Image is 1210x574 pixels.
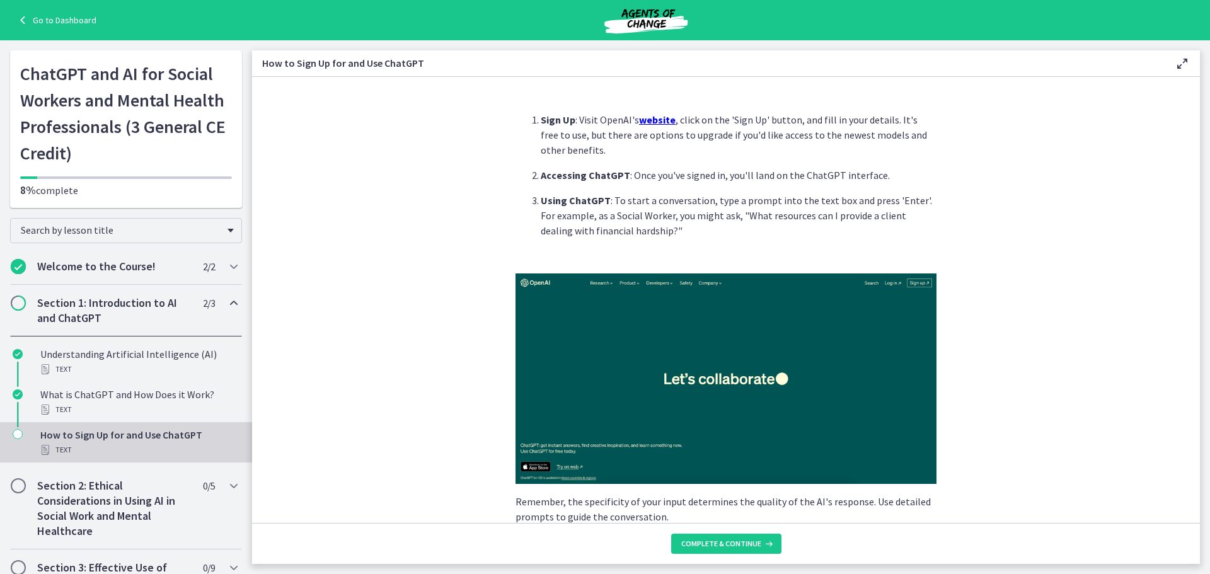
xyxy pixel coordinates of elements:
[516,494,936,524] p: Remember, the specificity of your input determines the quality of the AI's response. Use detailed...
[37,259,191,274] h2: Welcome to the Course!
[20,183,36,197] span: 8%
[516,273,936,484] img: Screen_Shot_2023-06-25_at_12.26.29_PM.png
[639,113,676,126] a: website
[541,113,575,126] strong: Sign Up
[37,296,191,326] h2: Section 1: Introduction to AI and ChatGPT
[40,387,237,417] div: What is ChatGPT and How Does it Work?
[203,296,215,311] span: 2 / 3
[40,442,237,457] div: Text
[40,362,237,377] div: Text
[570,5,722,35] img: Agents of Change
[20,60,232,166] h1: ChatGPT and AI for Social Workers and Mental Health Professionals (3 General CE Credit)
[681,539,761,549] span: Complete & continue
[541,112,936,158] p: : Visit OpenAI's , click on the 'Sign Up' button, and fill in your details. It's free to use, but...
[541,194,611,207] strong: Using ChatGPT
[37,478,191,539] h2: Section 2: Ethical Considerations in Using AI in Social Work and Mental Healthcare
[21,224,221,236] span: Search by lesson title
[13,349,23,359] i: Completed
[40,347,237,377] div: Understanding Artificial Intelligence (AI)
[10,218,242,243] div: Search by lesson title
[541,168,936,183] p: : Once you've signed in, you'll land on the ChatGPT interface.
[40,402,237,417] div: Text
[40,427,237,457] div: How to Sign Up for and Use ChatGPT
[13,389,23,399] i: Completed
[203,478,215,493] span: 0 / 5
[541,169,630,181] strong: Accessing ChatGPT
[15,13,96,28] a: Go to Dashboard
[20,183,232,198] p: complete
[203,259,215,274] span: 2 / 2
[262,55,1155,71] h3: How to Sign Up for and Use ChatGPT
[671,534,781,554] button: Complete & continue
[541,193,936,238] p: : To start a conversation, type a prompt into the text box and press 'Enter'. For example, as a S...
[11,259,26,274] i: Completed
